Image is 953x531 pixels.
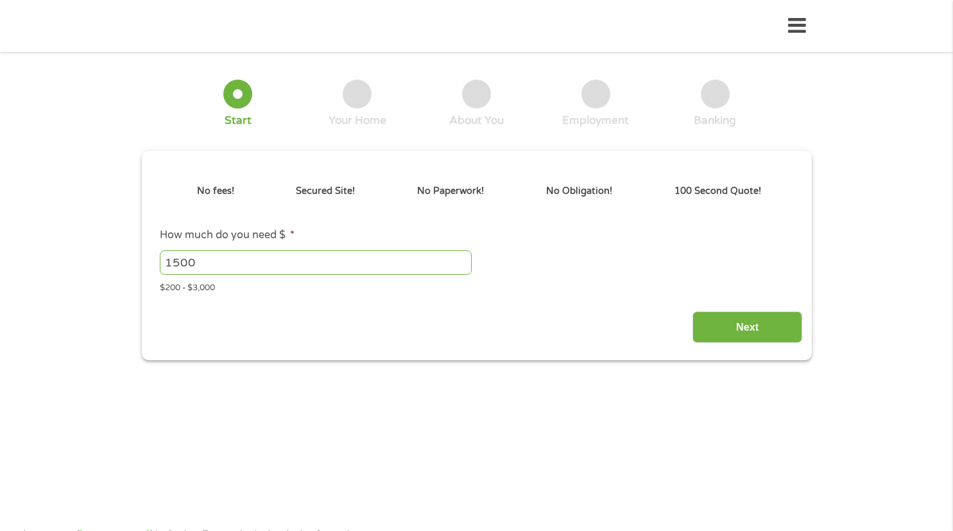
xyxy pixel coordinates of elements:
[692,311,802,343] input: Next
[694,114,736,128] div: Banking
[296,184,355,198] p: Secured Site!
[417,184,484,198] p: No Paperwork!
[329,114,386,128] div: Your Home
[225,114,252,128] div: Start
[449,114,504,128] div: About You
[197,184,234,198] p: No fees!
[546,184,612,198] p: No Obligation!
[160,229,295,242] label: How much do you need $
[562,114,629,128] div: Employment
[160,277,793,295] div: $200 - $3,000
[674,184,761,198] p: 100 Second Quote!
